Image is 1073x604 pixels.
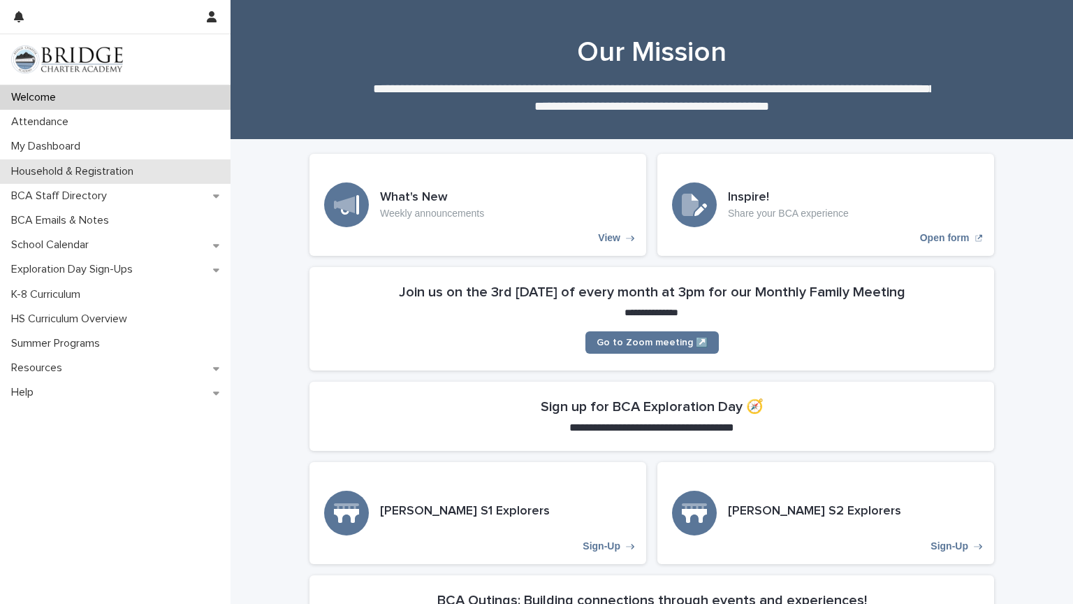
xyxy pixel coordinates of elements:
p: BCA Emails & Notes [6,214,120,227]
a: View [309,154,646,256]
p: BCA Staff Directory [6,189,118,203]
p: View [598,232,620,244]
span: Go to Zoom meeting ↗️ [597,338,708,347]
p: Attendance [6,115,80,129]
h3: [PERSON_NAME] S1 Explorers [380,504,550,519]
p: School Calendar [6,238,100,252]
p: Resources [6,361,73,375]
h3: Inspire! [728,190,849,206]
p: Help [6,386,45,399]
h2: Sign up for BCA Exploration Day 🧭 [541,398,764,415]
p: K-8 Curriculum [6,288,92,301]
a: Go to Zoom meeting ↗️ [585,331,719,354]
p: Welcome [6,91,67,104]
h3: [PERSON_NAME] S2 Explorers [728,504,901,519]
a: Sign-Up [309,462,646,564]
a: Sign-Up [657,462,994,564]
p: My Dashboard [6,140,92,153]
img: V1C1m3IdTEidaUdm9Hs0 [11,45,123,73]
p: Sign-Up [583,540,620,552]
h3: What's New [380,190,484,206]
p: Exploration Day Sign-Ups [6,263,144,276]
p: Household & Registration [6,165,145,178]
p: Weekly announcements [380,208,484,220]
p: Open form [920,232,970,244]
p: Share your BCA experience [728,208,849,220]
p: HS Curriculum Overview [6,312,138,326]
h1: Our Mission [309,36,994,69]
p: Sign-Up [930,540,968,552]
a: Open form [657,154,994,256]
h2: Join us on the 3rd [DATE] of every month at 3pm for our Monthly Family Meeting [399,284,905,301]
p: Summer Programs [6,337,111,350]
